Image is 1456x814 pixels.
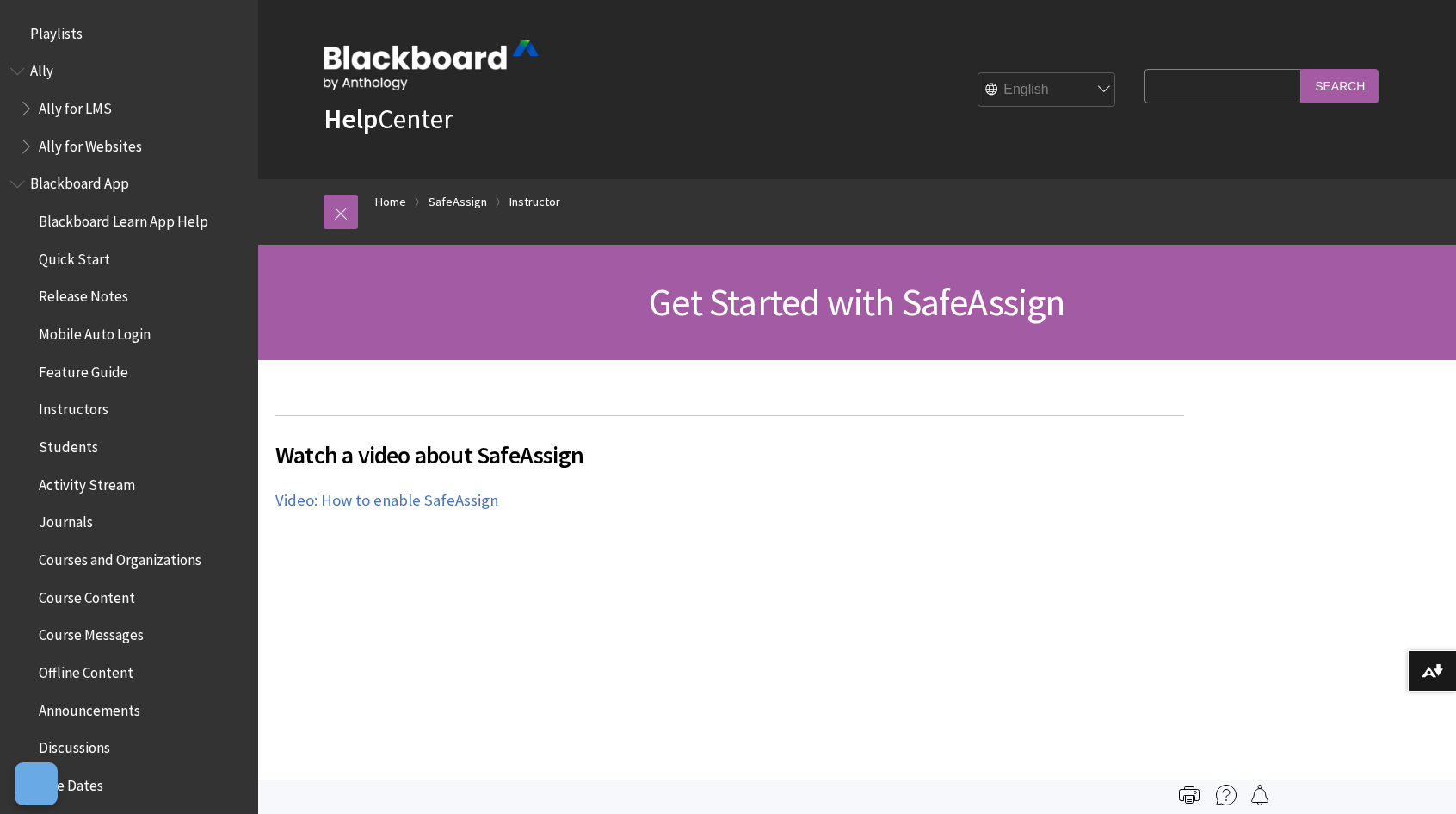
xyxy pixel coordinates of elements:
[39,320,151,343] span: Mobile Auto Login
[39,432,98,456] span: Students
[39,583,135,606] span: Course Content
[375,191,406,213] a: Home
[39,207,208,230] span: Blackboard Learn App Help
[39,470,135,494] span: Activity Stream
[30,57,53,80] span: Ally
[1179,785,1200,805] img: Print
[1301,69,1379,103] input: Search
[1249,785,1270,805] img: Follow this page
[39,771,103,794] span: Due Dates
[39,395,108,419] span: Instructors
[275,490,498,511] a: Video: How to enable SafeAssign
[39,245,110,268] span: Quick Start
[39,658,133,681] span: Offline Content
[429,191,487,213] a: SafeAssign
[30,170,129,193] span: Blackboard App
[1216,785,1237,805] img: More help
[10,57,248,161] nav: Book outline for Anthology Ally Help
[39,132,142,155] span: Ally for Websites
[39,733,110,756] span: Discussions
[978,73,1116,108] select: Site Language Selector
[39,621,144,644] span: Course Messages
[509,191,560,213] a: Instructor
[39,508,93,531] span: Journals
[324,102,453,136] a: HelpCenter
[39,94,112,117] span: Ally for LMS
[30,19,83,42] span: Playlists
[15,762,58,805] button: Abrir preferencias
[649,278,1064,326] span: Get Started with SafeAssign
[39,696,140,719] span: Announcements
[39,545,201,569] span: Courses and Organizations
[275,437,1184,473] span: Watch a video about SafeAssign
[324,40,539,90] img: Blackboard by Anthology
[39,357,128,381] span: Feature Guide
[10,19,248,48] nav: Book outline for Playlists
[39,283,128,306] span: Release Notes
[324,102,378,136] strong: Help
